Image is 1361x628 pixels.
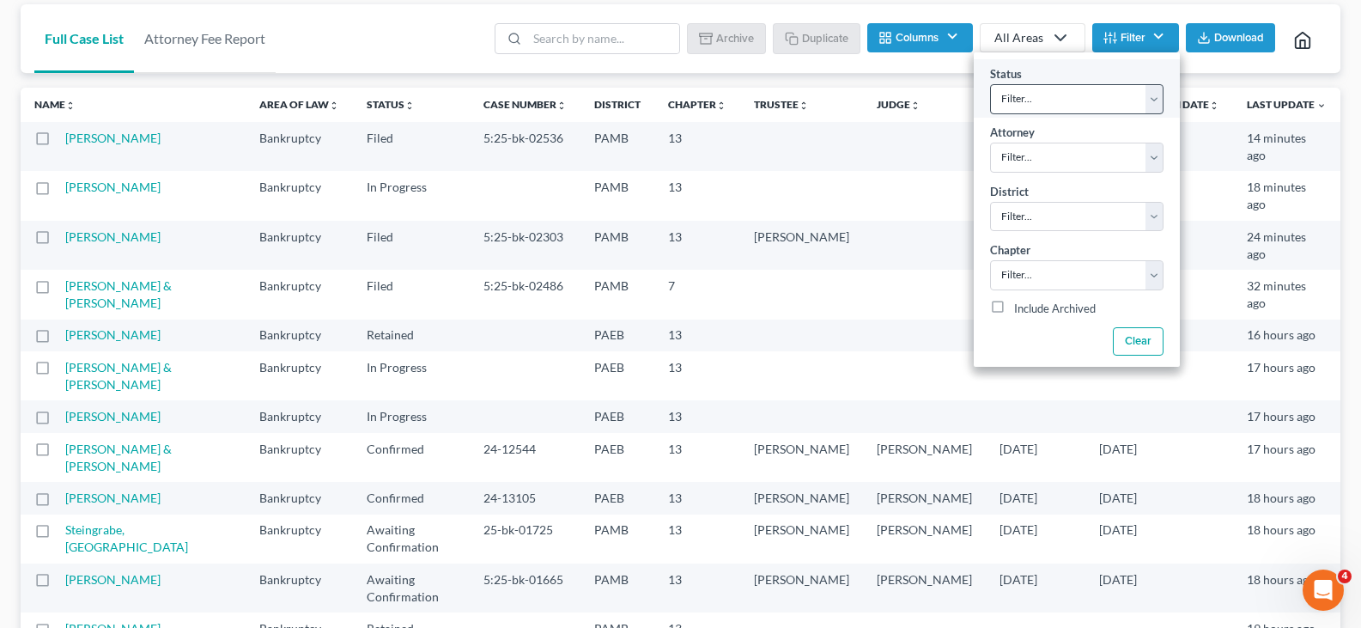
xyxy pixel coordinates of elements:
[470,482,580,514] td: 24-13105
[877,98,920,111] a: Judgeunfold_more
[353,433,469,482] td: Confirmed
[353,482,469,514] td: Confirmed
[580,320,654,351] td: PAEB
[1085,564,1233,613] td: [DATE]
[527,24,679,53] input: Search by name...
[580,400,654,432] td: PAEB
[65,522,188,554] a: Steingrabe, [GEOGRAPHIC_DATA]
[1092,23,1179,52] button: Filter
[353,564,469,613] td: Awaiting Confirmation
[580,482,654,514] td: PAEB
[668,98,726,111] a: Chapterunfold_more
[353,171,469,220] td: In Progress
[246,400,353,432] td: Bankruptcy
[580,433,654,482] td: PAEB
[65,180,161,194] a: [PERSON_NAME]
[1233,351,1340,400] td: 17 hours ago
[580,221,654,270] td: PAMB
[974,52,1180,367] div: Filter
[986,564,1085,613] td: [DATE]
[353,351,469,400] td: In Progress
[994,29,1043,46] div: All Areas
[246,270,353,319] td: Bankruptcy
[65,101,76,111] i: unfold_more
[1233,400,1340,432] td: 17 hours ago
[910,101,920,111] i: unfold_more
[1209,101,1219,111] i: unfold_more
[65,360,172,392] a: [PERSON_NAME] & [PERSON_NAME]
[799,101,809,111] i: unfold_more
[580,88,654,122] th: District
[654,320,740,351] td: 13
[1233,320,1340,351] td: 16 hours ago
[654,270,740,319] td: 7
[353,320,469,351] td: Retained
[1233,171,1340,220] td: 18 minutes ago
[1233,482,1340,514] td: 18 hours ago
[580,122,654,171] td: PAMB
[65,442,172,473] a: [PERSON_NAME] & [PERSON_NAME]
[990,184,1029,201] label: District
[246,171,353,220] td: Bankruptcy
[654,400,740,432] td: 13
[654,351,740,400] td: 13
[986,433,1085,482] td: [DATE]
[716,101,726,111] i: unfold_more
[654,433,740,482] td: 13
[353,270,469,319] td: Filed
[654,564,740,613] td: 13
[1247,98,1327,111] a: Last Update expand_more
[740,482,863,514] td: [PERSON_NAME]
[65,229,161,244] a: [PERSON_NAME]
[470,221,580,270] td: 5:25-bk-02303
[329,101,339,111] i: unfold_more
[654,482,740,514] td: 13
[367,98,415,111] a: Statusunfold_more
[470,270,580,319] td: 5:25-bk-02486
[65,491,161,505] a: [PERSON_NAME]
[1085,482,1233,514] td: [DATE]
[580,270,654,319] td: PAMB
[1186,23,1275,52] button: Download
[1316,101,1327,111] i: expand_more
[986,515,1085,564] td: [DATE]
[580,564,654,613] td: PAMB
[470,433,580,482] td: 24-12544
[404,101,415,111] i: unfold_more
[470,122,580,171] td: 5:25-bk-02536
[1233,515,1340,564] td: 18 hours ago
[754,98,809,111] a: Trusteeunfold_more
[740,564,863,613] td: [PERSON_NAME]
[34,4,134,73] a: Full Case List
[246,482,353,514] td: Bankruptcy
[246,433,353,482] td: Bankruptcy
[863,433,986,482] td: [PERSON_NAME]
[470,515,580,564] td: 25-bk-01725
[1014,299,1096,320] label: Include Archived
[1233,433,1340,482] td: 17 hours ago
[1214,31,1264,45] span: Download
[556,101,567,111] i: unfold_more
[1233,122,1340,171] td: 14 minutes ago
[654,515,740,564] td: 13
[65,572,161,587] a: [PERSON_NAME]
[65,131,161,145] a: [PERSON_NAME]
[246,320,353,351] td: Bankruptcy
[65,327,161,342] a: [PERSON_NAME]
[246,221,353,270] td: Bankruptcy
[65,278,172,310] a: [PERSON_NAME] & [PERSON_NAME]
[246,564,353,613] td: Bankruptcy
[483,98,567,111] a: Case Numberunfold_more
[353,221,469,270] td: Filed
[986,482,1085,514] td: [DATE]
[867,23,972,52] button: Columns
[740,433,863,482] td: [PERSON_NAME]
[246,122,353,171] td: Bankruptcy
[740,221,863,270] td: [PERSON_NAME]
[580,351,654,400] td: PAEB
[654,171,740,220] td: 13
[134,4,276,73] a: Attorney Fee Report
[863,515,986,564] td: [PERSON_NAME]
[259,98,339,111] a: Area of Lawunfold_more
[1233,221,1340,270] td: 24 minutes ago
